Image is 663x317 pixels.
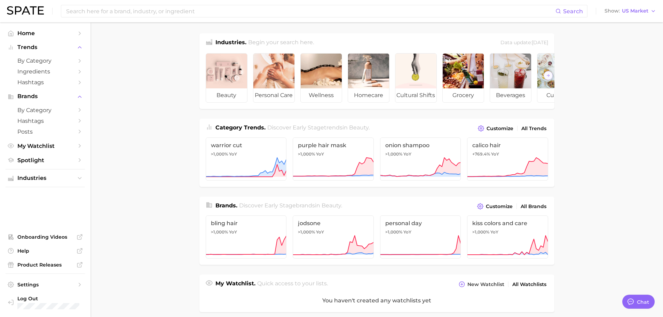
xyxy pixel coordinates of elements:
span: kiss colors and care [472,220,543,227]
a: cultural shifts [395,53,437,103]
span: Industries [17,175,73,181]
a: personal care [253,53,295,103]
a: culinary [537,53,579,103]
span: My Watchlist [17,143,73,149]
a: All Trends [520,124,548,133]
h1: My Watchlist. [215,279,255,289]
span: grocery [443,88,484,102]
span: Hashtags [17,118,73,124]
span: wellness [301,88,342,102]
a: All Watchlists [511,280,548,289]
span: New Watchlist [467,282,504,287]
a: Hashtags [6,77,85,88]
button: Scroll Right [544,71,553,80]
span: warrior cut [211,142,282,149]
span: Hashtags [17,79,73,86]
span: US Market [622,9,648,13]
span: Brands . [215,202,237,209]
a: homecare [348,53,389,103]
span: Search [563,8,583,15]
a: Hashtags [6,116,85,126]
a: Onboarding Videos [6,232,85,242]
a: Product Releases [6,260,85,270]
a: beverages [490,53,531,103]
span: >1,000% [385,229,402,235]
button: Trends [6,42,85,53]
a: by Category [6,105,85,116]
a: jodsone>1,000% YoY [293,215,374,259]
a: warrior cut>1,000% YoY [206,137,287,181]
a: bling hair>1,000% YoY [206,215,287,259]
span: Category Trends . [215,124,266,131]
span: YoY [229,229,237,235]
a: kiss colors and care>1,000% YoY [467,215,548,259]
span: Posts [17,128,73,135]
a: onion shampoo>1,000% YoY [380,137,461,181]
span: by Category [17,57,73,64]
span: All Brands [521,204,546,209]
span: Product Releases [17,262,73,268]
span: Ingredients [17,68,73,75]
div: You haven't created any watchlists yet [199,289,554,312]
a: purple hair mask>1,000% YoY [293,137,374,181]
span: jodsone [298,220,369,227]
span: onion shampoo [385,142,456,149]
a: wellness [300,53,342,103]
a: grocery [442,53,484,103]
h2: Begin your search here. [248,38,314,48]
span: >1,000% [211,229,228,235]
a: Posts [6,126,85,137]
button: New Watchlist [457,279,506,289]
span: Brands [17,93,73,100]
img: SPATE [7,6,44,15]
a: Help [6,246,85,256]
span: Discover Early Stage trends in . [267,124,370,131]
span: beauty [206,88,247,102]
span: personal day [385,220,456,227]
span: Discover Early Stage brands in . [239,202,342,209]
span: beauty [322,202,341,209]
button: Brands [6,91,85,102]
span: YoY [403,151,411,157]
span: YoY [316,151,324,157]
span: purple hair mask [298,142,369,149]
a: My Watchlist [6,141,85,151]
span: Log Out [17,295,98,302]
span: Customize [487,126,513,132]
span: >1,000% [211,151,228,157]
span: +769.4% [472,151,490,157]
span: homecare [348,88,389,102]
a: Settings [6,279,85,290]
span: Show [605,9,620,13]
span: All Trends [521,126,546,132]
span: Trends [17,44,73,50]
span: Settings [17,282,73,288]
span: bling hair [211,220,282,227]
button: Customize [475,201,514,211]
button: Industries [6,173,85,183]
a: Log out. Currently logged in with e-mail elisabethkim@amorepacific.com. [6,293,85,311]
span: YoY [403,229,411,235]
span: Customize [486,204,513,209]
span: YoY [316,229,324,235]
span: >1,000% [298,151,315,157]
span: culinary [537,88,578,102]
span: cultural shifts [395,88,436,102]
span: YoY [491,151,499,157]
a: Spotlight [6,155,85,166]
span: Spotlight [17,157,73,164]
input: Search here for a brand, industry, or ingredient [65,5,555,17]
button: Customize [476,124,515,133]
a: by Category [6,55,85,66]
span: YoY [490,229,498,235]
span: by Category [17,107,73,113]
span: YoY [229,151,237,157]
a: All Brands [519,202,548,211]
h1: Industries. [215,38,246,48]
a: calico hair+769.4% YoY [467,137,548,181]
span: calico hair [472,142,543,149]
span: beverages [490,88,531,102]
span: >1,000% [298,229,315,235]
span: Onboarding Videos [17,234,73,240]
a: Ingredients [6,66,85,77]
